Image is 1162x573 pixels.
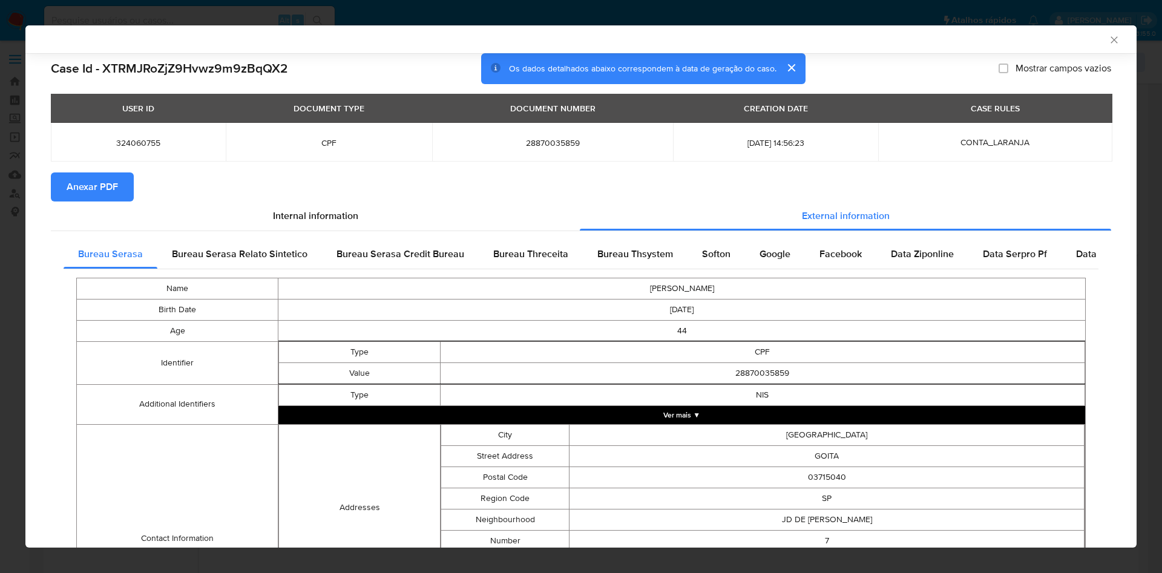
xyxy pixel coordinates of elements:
span: Facebook [819,247,862,261]
td: 7 [570,530,1085,551]
span: Bureau Serasa Credit Bureau [336,247,464,261]
td: Additional Identifiers [77,384,278,424]
td: SP [570,488,1085,509]
td: Neighbourhood [441,509,570,530]
td: Type [279,341,440,362]
div: CREATION DATE [737,98,815,119]
td: [DATE] [278,299,1086,320]
span: Google [760,247,790,261]
td: City [441,424,570,445]
td: Number [441,530,570,551]
span: 324060755 [65,137,211,148]
input: Mostrar campos vazios [999,64,1008,73]
td: Street Address [441,445,570,467]
div: DOCUMENT NUMBER [503,98,603,119]
button: cerrar [776,53,806,82]
td: GOITA [570,445,1085,467]
td: Birth Date [77,299,278,320]
span: Bureau Serasa Relato Sintetico [172,247,307,261]
td: Region Code [441,488,570,509]
td: [PERSON_NAME] [278,278,1086,299]
td: Age [77,320,278,341]
div: closure-recommendation-modal [25,25,1137,548]
td: NIS [440,384,1085,405]
span: Internal information [273,209,358,223]
td: [GEOGRAPHIC_DATA] [570,424,1085,445]
span: Mostrar campos vazios [1016,62,1111,74]
h2: Case Id - XTRMJRoZjZ9Hvwz9m9zBqQX2 [51,61,288,76]
td: Postal Code [441,467,570,488]
td: Value [279,362,440,384]
span: [DATE] 14:56:23 [688,137,864,148]
td: Type [279,384,440,405]
td: Name [77,278,278,299]
span: Data Ziponline [891,247,954,261]
td: 44 [278,320,1086,341]
span: Os dados detalhados abaixo correspondem à data de geração do caso. [509,62,776,74]
td: 28870035859 [440,362,1085,384]
span: Bureau Thsystem [597,247,673,261]
div: CASE RULES [963,98,1027,119]
button: Fechar a janela [1108,34,1119,45]
td: Identifier [77,341,278,384]
div: USER ID [115,98,162,119]
span: 28870035859 [447,137,658,148]
span: CPF [240,137,418,148]
div: DOCUMENT TYPE [286,98,372,119]
span: Data Serpro Pj [1076,247,1140,261]
span: Bureau Serasa [78,247,143,261]
span: Data Serpro Pf [983,247,1047,261]
button: Expand array [278,406,1085,424]
div: Detailed info [51,201,1111,231]
td: CPF [440,341,1085,362]
span: Bureau Threceita [493,247,568,261]
span: CONTA_LARANJA [960,136,1029,148]
div: Detailed external info [64,240,1098,269]
td: 03715040 [570,467,1085,488]
span: Anexar PDF [67,174,118,200]
button: Anexar PDF [51,172,134,201]
td: JD DE [PERSON_NAME] [570,509,1085,530]
span: Softon [702,247,730,261]
span: External information [802,209,890,223]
